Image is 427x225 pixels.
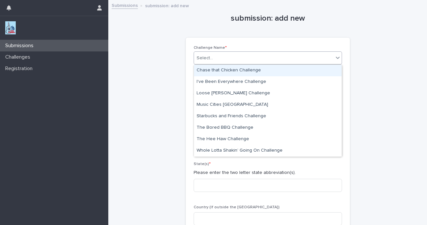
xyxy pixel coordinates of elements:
div: Select... [197,55,213,62]
div: The Hee Haw Challenge [194,134,342,145]
h1: submission: add new [186,14,350,23]
div: Chase that Chicken Challenge [194,65,342,76]
div: Music Cities Challange [194,99,342,111]
div: Whole Lotta Shakin’ Going On Challenge [194,145,342,157]
a: Submissions [112,1,138,9]
p: submission: add new [145,2,189,9]
p: Registration [3,66,38,72]
p: Submissions [3,43,39,49]
div: I've Been Everywhere Challenge [194,76,342,88]
p: Please enter the two letter state abbreviation(s). [194,169,342,176]
span: Challenge Name [194,46,227,50]
img: jxsLJbdS1eYBI7rVAS4p [5,21,16,34]
span: State(s) [194,162,211,166]
div: The Bored BBQ Challenge [194,122,342,134]
p: Challenges [3,54,35,60]
span: Country (If outside the [GEOGRAPHIC_DATA]) [194,205,280,209]
div: Starbucks and Friends Challenge [194,111,342,122]
div: Loose Cannon Challenge [194,88,342,99]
